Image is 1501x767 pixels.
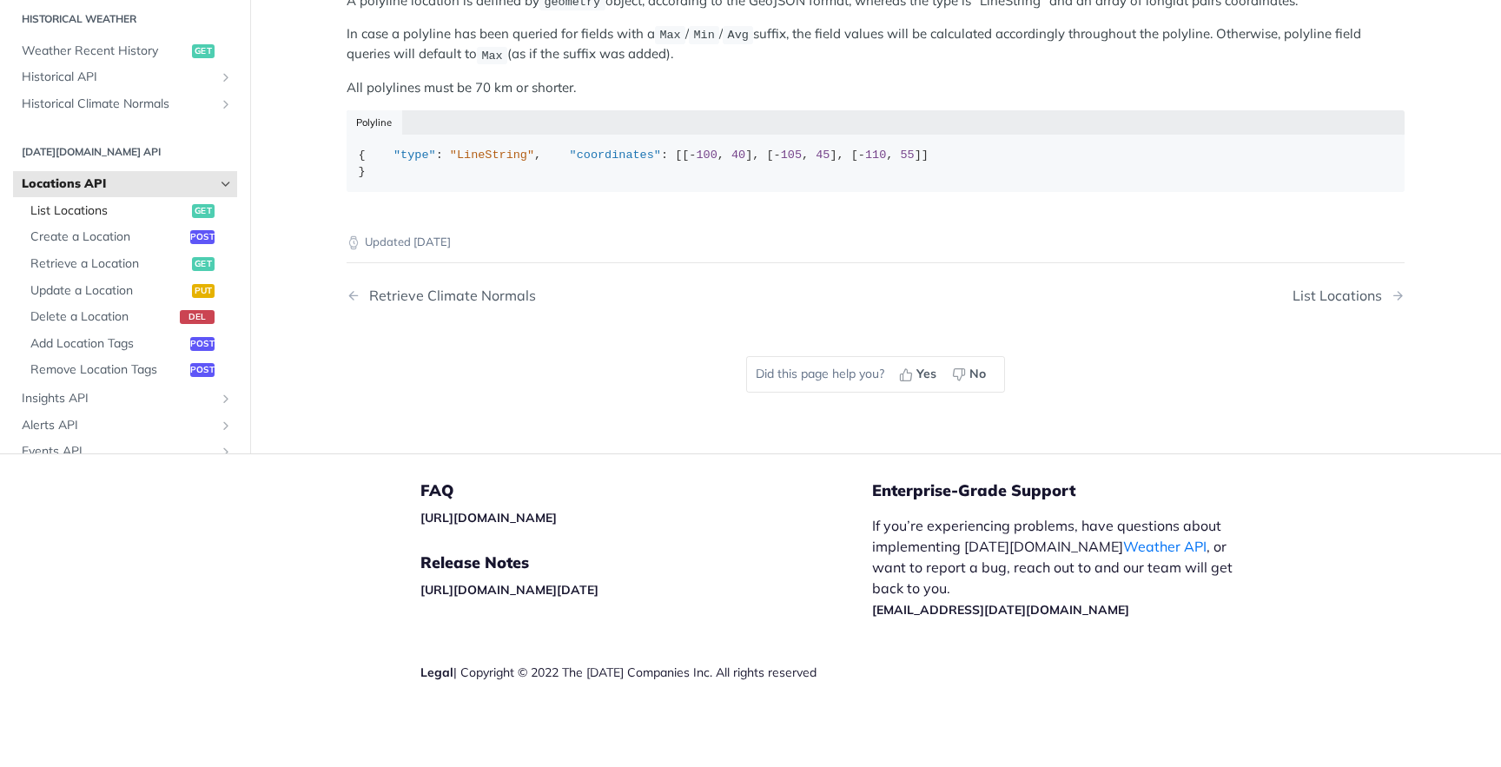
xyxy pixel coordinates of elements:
[22,304,237,330] a: Delete a Locationdel
[865,149,886,162] span: 110
[781,149,802,162] span: 105
[13,91,237,117] a: Historical Climate NormalsShow subpages for Historical Climate Normals
[1293,288,1391,304] div: List Locations
[22,390,215,407] span: Insights API
[359,147,1393,181] div: { : , : [[ , ], [ , ], [ , ]] }
[30,255,188,273] span: Retrieve a Location
[22,331,237,357] a: Add Location Tagspost
[30,282,188,300] span: Update a Location
[858,149,865,162] span: -
[746,356,1005,393] div: Did this page help you?
[219,97,233,111] button: Show subpages for Historical Climate Normals
[22,69,215,86] span: Historical API
[47,101,61,115] img: tab_domain_overview_orange.svg
[774,149,781,162] span: -
[347,234,1405,251] p: Updated [DATE]
[219,419,233,433] button: Show subpages for Alerts API
[693,29,714,42] span: Min
[872,515,1251,619] p: If you’re experiencing problems, have questions about implementing [DATE][DOMAIN_NAME] , or want ...
[22,357,237,383] a: Remove Location Tagspost
[347,24,1405,65] p: In case a polyline has been queried for fields with a / / suffix, the field values will be calcul...
[192,204,215,218] span: get
[219,445,233,459] button: Show subpages for Events API
[872,480,1279,501] h5: Enterprise-Grade Support
[66,102,155,114] div: Domain Overview
[22,417,215,434] span: Alerts API
[190,230,215,244] span: post
[901,149,915,162] span: 55
[30,361,186,379] span: Remove Location Tags
[393,149,436,162] span: "type"
[360,288,536,304] div: Retrieve Climate Normals
[190,363,215,377] span: post
[219,70,233,84] button: Show subpages for Historical API
[219,177,233,191] button: Hide subpages for Locations API
[420,582,598,598] a: [URL][DOMAIN_NAME][DATE]
[180,310,215,324] span: del
[192,44,215,58] span: get
[219,392,233,406] button: Show subpages for Insights API
[420,480,872,501] h5: FAQ
[916,365,936,383] span: Yes
[30,308,175,326] span: Delete a Location
[731,149,745,162] span: 40
[872,602,1129,618] a: [EMAIL_ADDRESS][DATE][DOMAIN_NAME]
[49,28,85,42] div: v 4.0.25
[22,96,215,113] span: Historical Climate Normals
[893,361,946,387] button: Yes
[13,386,237,412] a: Insights APIShow subpages for Insights API
[347,78,1405,98] p: All polylines must be 70 km or shorter.
[192,102,293,114] div: Keywords by Traffic
[22,251,237,277] a: Retrieve a Locationget
[689,149,696,162] span: -
[192,284,215,298] span: put
[946,361,995,387] button: No
[30,335,186,353] span: Add Location Tags
[22,198,237,224] a: List Locationsget
[420,664,872,681] div: | Copyright © 2022 The [DATE] Companies Inc. All rights reserved
[30,202,188,220] span: List Locations
[969,365,986,383] span: No
[347,288,800,304] a: Previous Page: Retrieve Climate Normals
[13,64,237,90] a: Historical APIShow subpages for Historical API
[13,439,237,465] a: Events APIShow subpages for Events API
[420,665,453,680] a: Legal
[13,413,237,439] a: Alerts APIShow subpages for Alerts API
[190,337,215,351] span: post
[22,224,237,250] a: Create a Locationpost
[13,11,237,27] h2: Historical Weather
[13,144,237,160] h2: [DATE][DOMAIN_NAME] API
[696,149,717,162] span: 100
[13,171,237,197] a: Locations APIHide subpages for Locations API
[1293,288,1405,304] a: Next Page: List Locations
[1123,538,1207,555] a: Weather API
[570,149,661,162] span: "coordinates"
[45,45,230,59] div: Domain: [DOMAIN_NAME][DATE]
[22,443,215,460] span: Events API
[816,149,830,162] span: 45
[28,45,42,59] img: website_grey.svg
[173,101,187,115] img: tab_keywords_by_traffic_grey.svg
[450,149,534,162] span: "LineString"
[30,228,186,246] span: Create a Location
[192,257,215,271] span: get
[347,270,1405,321] nav: Pagination Controls
[28,28,42,42] img: logo_orange.svg
[22,43,188,60] span: Weather Recent History
[22,175,215,193] span: Locations API
[13,38,237,64] a: Weather Recent Historyget
[481,49,502,62] span: Max
[659,29,680,42] span: Max
[728,29,749,42] span: Avg
[22,278,237,304] a: Update a Locationput
[420,552,872,573] h5: Release Notes
[420,510,557,526] a: [URL][DOMAIN_NAME]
